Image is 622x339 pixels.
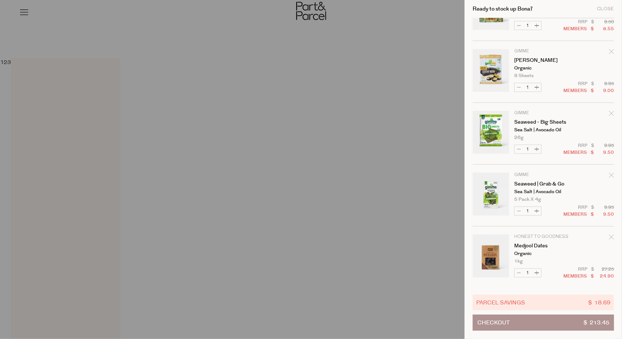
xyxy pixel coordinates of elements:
[523,269,532,277] input: QTY Medjool Dates
[514,49,571,53] p: Gimme
[609,172,614,182] div: Remove Seaweed | Grab & Go
[514,173,571,177] p: Gimme
[514,58,571,63] a: [PERSON_NAME]
[597,7,614,11] div: Close
[583,315,609,330] span: $ 213.45
[514,197,541,202] span: 5 Pack x 4g
[588,298,610,307] span: $ 18.69
[609,48,614,58] div: Remove Sushi Nori
[477,315,510,330] span: Checkout
[514,135,524,140] span: 26g
[609,110,614,120] div: Remove Seaweed - Big Sheets
[523,145,532,153] input: QTY Seaweed - Big Sheets
[514,66,571,71] p: Organic
[514,120,571,125] a: Seaweed - Big Sheets
[473,6,533,12] h2: Ready to stock up Bona?
[514,111,571,115] p: Gimme
[523,207,532,215] input: QTY Seaweed | Grab & Go
[514,259,523,264] span: 1kg
[514,190,571,194] p: Sea Salt | Avocado Oil
[514,182,571,187] a: Seaweed | Grab & Go
[514,235,571,239] p: Honest to Goodness
[473,315,614,331] button: Checkout$ 213.45
[476,298,525,307] span: Parcel Savings
[523,21,532,30] input: QTY Corn Tortillas
[609,234,614,243] div: Remove Medjool Dates
[514,73,533,78] span: 9 Sheets
[514,251,571,256] p: Organic
[523,83,532,92] input: QTY Sushi Nori
[514,243,571,248] a: Medjool Dates
[514,128,571,132] p: Sea Salt | Avocado Oil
